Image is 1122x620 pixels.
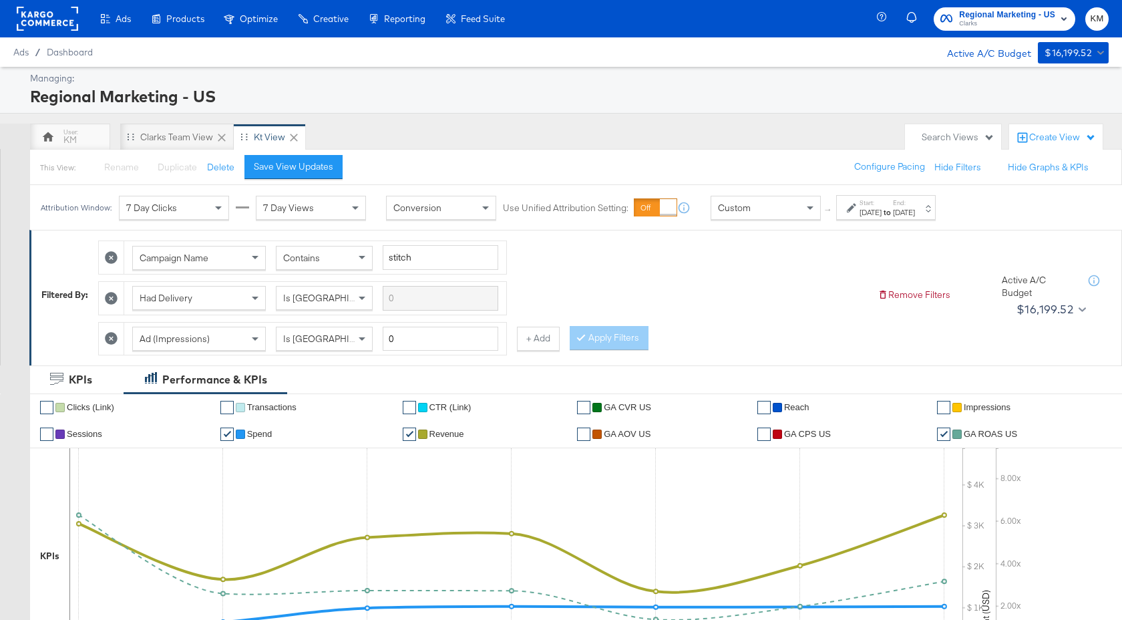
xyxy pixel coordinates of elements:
span: / [29,47,47,57]
div: Regional Marketing - US [30,85,1105,108]
div: Managing: [30,72,1105,85]
a: ✔ [220,401,234,414]
button: Remove Filters [878,289,950,301]
span: 7 Day Views [263,202,314,214]
a: ✔ [757,401,771,414]
div: [DATE] [860,207,882,218]
a: ✔ [220,428,234,441]
span: Creative [313,13,349,24]
span: 7 Day Clicks [126,202,177,214]
input: Enter a number [383,327,498,351]
strong: to [882,207,893,217]
a: ✔ [577,428,590,441]
div: KM [63,134,77,146]
button: Delete [207,161,234,174]
input: Enter a search term [383,286,498,311]
div: $16,199.52 [1045,45,1092,61]
button: Configure Pacing [845,155,934,179]
span: Is [GEOGRAPHIC_DATA] [283,292,385,304]
span: Ad (Impressions) [140,333,210,345]
div: Active A/C Budget [1002,274,1075,299]
span: Contains [283,252,320,264]
div: Drag to reorder tab [240,133,248,140]
span: Reach [784,402,809,412]
span: Duplicate [158,161,197,173]
span: Campaign Name [140,252,208,264]
button: Hide Graphs & KPIs [1008,161,1089,174]
span: GA CVR US [604,402,651,412]
div: Active A/C Budget [933,42,1031,62]
div: kt View [254,131,285,144]
div: Filtered By: [41,289,88,301]
span: Optimize [240,13,278,24]
button: Hide Filters [934,161,981,174]
a: ✔ [403,401,416,414]
a: ✔ [577,401,590,414]
div: KPIs [40,550,59,563]
a: ✔ [40,428,53,441]
span: CTR (Link) [429,402,472,412]
a: ✔ [937,428,950,441]
span: Ads [116,13,131,24]
span: Spend [247,429,272,439]
div: [DATE] [893,207,915,218]
button: + Add [517,327,560,351]
span: Products [166,13,204,24]
div: This View: [40,162,75,173]
div: Drag to reorder tab [127,133,134,140]
span: Clarks [959,19,1055,29]
a: ✔ [757,428,771,441]
span: GA AOV US [604,429,650,439]
span: Feed Suite [461,13,505,24]
a: ✔ [403,428,416,441]
div: Performance & KPIs [162,372,267,387]
a: ✔ [937,401,950,414]
span: Rename [104,161,139,173]
span: Regional Marketing - US [959,8,1055,22]
span: Clicks (Link) [67,402,114,412]
div: Save View Updates [254,160,333,173]
div: Create View [1029,131,1096,144]
button: $16,199.52 [1038,42,1109,63]
span: Sessions [67,429,102,439]
span: GA CPS US [784,429,831,439]
div: $16,199.52 [1016,299,1073,319]
input: Enter a search term [383,245,498,270]
button: KM [1085,7,1109,31]
span: Transactions [247,402,297,412]
span: ↑ [822,208,835,212]
span: Impressions [964,402,1010,412]
span: Had Delivery [140,292,192,304]
span: Ads [13,47,29,57]
label: Use Unified Attribution Setting: [503,202,628,214]
a: Dashboard [47,47,93,57]
span: Conversion [393,202,441,214]
div: Search Views [922,131,994,144]
button: Regional Marketing - USClarks [934,7,1075,31]
label: Start: [860,198,882,207]
div: Clarks Team View [140,131,213,144]
span: KM [1091,11,1103,27]
button: $16,199.52 [1011,299,1089,320]
button: Save View Updates [244,155,343,179]
span: GA ROAS US [964,429,1017,439]
div: KPIs [69,372,92,387]
a: ✔ [40,401,53,414]
label: End: [893,198,915,207]
span: Custom [718,202,751,214]
span: Is [GEOGRAPHIC_DATA] [283,333,385,345]
span: Reporting [384,13,425,24]
span: Revenue [429,429,464,439]
div: Attribution Window: [40,203,112,212]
